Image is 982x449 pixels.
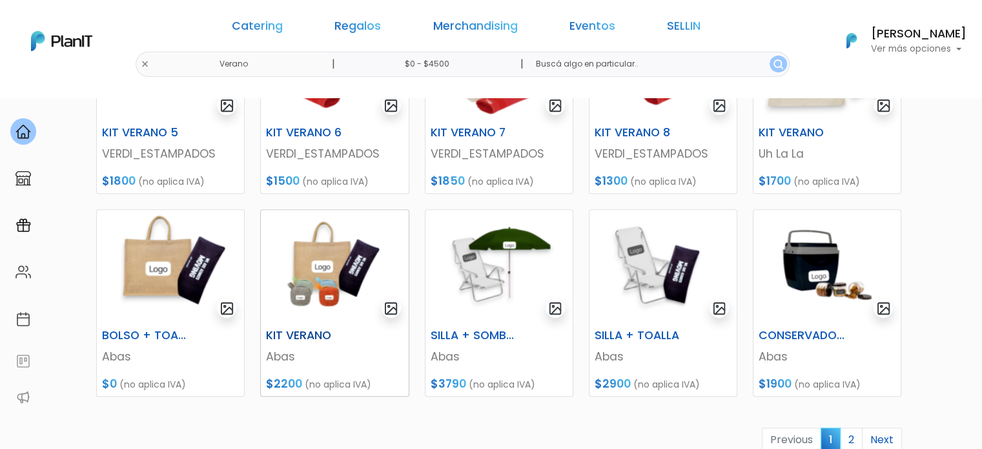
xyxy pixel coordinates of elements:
[589,210,737,324] img: thumb_Captura_de_pantalla_2025-09-15_124154.png
[423,329,525,342] h6: SILLA + SOMBRILLA
[232,21,283,36] a: Catering
[751,329,853,342] h6: CONSERVADORA + PICADA
[261,210,408,324] img: thumb_Captura_de_pantalla_2025-09-15_123031.png
[467,175,534,188] span: (no aplica IVA)
[334,21,381,36] a: Regalos
[830,24,967,57] button: PlanIt Logo [PERSON_NAME] Ver más opciones
[431,348,568,365] p: Abas
[15,353,31,369] img: feedback-78b5a0c8f98aac82b08bfc38622c3050aee476f2c9584af64705fc4e61158814.svg
[425,209,573,397] a: gallery-light SILLA + SOMBRILLA Abas $3790 (no aplica IVA)
[759,348,895,365] p: Abas
[102,173,136,189] span: $1800
[589,6,737,194] a: gallery-light KIT VERANO 8 VERDI_ESTAMPADOS $1300 (no aplica IVA)
[96,6,245,194] a: gallery-light KIT VERANO 5 VERDI_ESTAMPADOS $1800 (no aplica IVA)
[260,6,409,194] a: gallery-light KIT VERANO 6 VERDI_ESTAMPADOS $1500 (no aplica IVA)
[595,376,631,392] span: $2900
[595,348,731,365] p: Abas
[431,376,466,392] span: $3790
[871,28,967,40] h6: [PERSON_NAME]
[384,98,398,113] img: gallery-light
[871,45,967,54] p: Ver más opciones
[433,21,517,36] a: Merchandising
[258,329,360,342] h6: KIT VERANO
[548,301,563,316] img: gallery-light
[595,145,731,162] p: VERDI_ESTAMPADOS
[15,390,31,405] img: partners-52edf745621dab592f3b2c58e3bca9d71375a7ef29c3b500c9f145b62cc070d4.svg
[751,126,853,140] h6: KIT VERANO
[759,145,895,162] p: Uh La La
[331,56,334,72] p: |
[31,31,92,51] img: PlanIt Logo
[266,173,300,189] span: $1500
[469,378,535,391] span: (no aplica IVA)
[425,6,573,194] a: gallery-light KIT VERANO 7 VERDI_ESTAMPADOS $1850 (no aplica IVA)
[876,98,891,113] img: gallery-light
[66,12,186,37] div: ¿Necesitás ayuda?
[94,329,196,342] h6: BOLSO + TOALLA
[15,218,31,233] img: campaigns-02234683943229c281be62815700db0a1741e53638e28bf9629b52c665b00959.svg
[587,126,689,140] h6: KIT VERANO 8
[587,329,689,342] h6: SILLA + TOALLA
[141,60,149,68] img: close-6986928ebcb1d6c9903e3b54e860dbc4d054630f23adef3a32610726dff6a82b.svg
[102,376,117,392] span: $0
[425,210,573,324] img: thumb_Captura_de_pantalla_2025-09-15_123502.png
[595,173,628,189] span: $1300
[102,348,239,365] p: Abas
[266,376,302,392] span: $2200
[569,21,615,36] a: Eventos
[384,301,398,316] img: gallery-light
[15,124,31,140] img: home-e721727adea9d79c4d83392d1f703f7f8bce08238fde08b1acbfd93340b81755.svg
[773,59,783,69] img: search_button-432b6d5273f82d61273b3651a40e1bd1b912527efae98b1b7a1b2c0702e16a8d.svg
[15,171,31,186] img: marketplace-4ceaa7011d94191e9ded77b95e3339b90024bf715f7c57f8cf31f2d8c509eaba.svg
[759,173,791,189] span: $1700
[94,126,196,140] h6: KIT VERANO 5
[876,301,891,316] img: gallery-light
[102,145,239,162] p: VERDI_ESTAMPADOS
[753,210,901,324] img: thumb_Captura_de_pantalla_2025-09-15_133136.png
[220,98,234,113] img: gallery-light
[258,126,360,140] h6: KIT VERANO 6
[759,376,792,392] span: $1900
[520,56,523,72] p: |
[305,378,371,391] span: (no aplica IVA)
[15,264,31,280] img: people-662611757002400ad9ed0e3c099ab2801c6687ba6c219adb57efc949bc21e19d.svg
[712,301,727,316] img: gallery-light
[97,210,244,324] img: thumb_Captura_de_pantalla_2025-09-15_104901.png
[96,209,245,397] a: gallery-light BOLSO + TOALLA Abas $0 (no aplica IVA)
[423,126,525,140] h6: KIT VERANO 7
[548,98,563,113] img: gallery-light
[302,175,369,188] span: (no aplica IVA)
[525,52,789,77] input: Buscá algo en particular..
[794,378,861,391] span: (no aplica IVA)
[15,311,31,327] img: calendar-87d922413cdce8b2cf7b7f5f62616a5cf9e4887200fb71536465627b3292af00.svg
[266,348,403,365] p: Abas
[431,173,465,189] span: $1850
[260,209,409,397] a: gallery-light KIT VERANO Abas $2200 (no aplica IVA)
[266,145,403,162] p: VERDI_ESTAMPADOS
[119,378,186,391] span: (no aplica IVA)
[633,378,700,391] span: (no aplica IVA)
[753,6,901,194] a: gallery-light KIT VERANO Uh La La $1700 (no aplica IVA)
[753,209,901,397] a: gallery-light CONSERVADORA + PICADA Abas $1900 (no aplica IVA)
[793,175,860,188] span: (no aplica IVA)
[220,301,234,316] img: gallery-light
[712,98,727,113] img: gallery-light
[837,26,866,55] img: PlanIt Logo
[431,145,568,162] p: VERDI_ESTAMPADOS
[589,209,737,397] a: gallery-light SILLA + TOALLA Abas $2900 (no aplica IVA)
[138,175,205,188] span: (no aplica IVA)
[630,175,697,188] span: (no aplica IVA)
[667,21,701,36] a: SELLIN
